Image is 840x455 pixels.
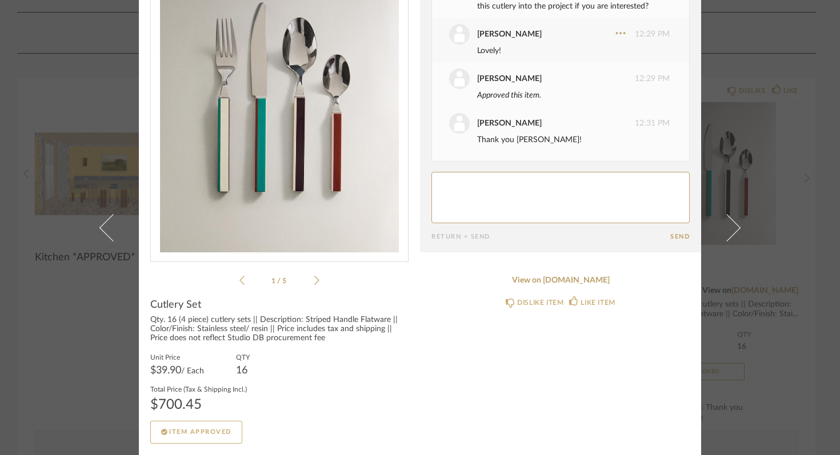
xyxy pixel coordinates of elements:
[181,367,204,375] span: / Each
[477,45,670,57] div: Lovely!
[150,316,409,343] div: Qty. 16 (4 piece) cutlery sets || Description: Striped Handle Flatware || Color/Finish: Stainless...
[150,352,204,361] label: Unit Price
[150,384,247,393] label: Total Price (Tax & Shipping Incl.)
[431,233,670,240] div: Return = Send
[477,117,542,130] div: [PERSON_NAME]
[449,69,670,89] div: 12:29 PM
[169,429,231,435] span: Item Approved
[236,352,250,361] label: QTY
[150,365,181,376] span: $39.90
[670,233,690,240] button: Send
[477,73,542,85] div: [PERSON_NAME]
[150,398,247,412] div: $700.45
[431,276,690,285] a: View on [DOMAIN_NAME]
[477,134,670,146] div: Thank you [PERSON_NAME]!
[449,113,670,134] div: 12:31 PM
[449,24,670,45] div: 12:29 PM
[150,299,201,311] span: Cutlery Set
[236,366,250,375] div: 16
[581,297,615,308] div: LIKE ITEM
[150,421,242,444] button: Item Approved
[282,277,288,284] span: 5
[271,277,277,284] span: 1
[477,89,670,102] div: Approved this item.
[477,28,542,41] div: [PERSON_NAME]
[277,277,282,284] span: /
[517,297,563,308] div: DISLIKE ITEM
